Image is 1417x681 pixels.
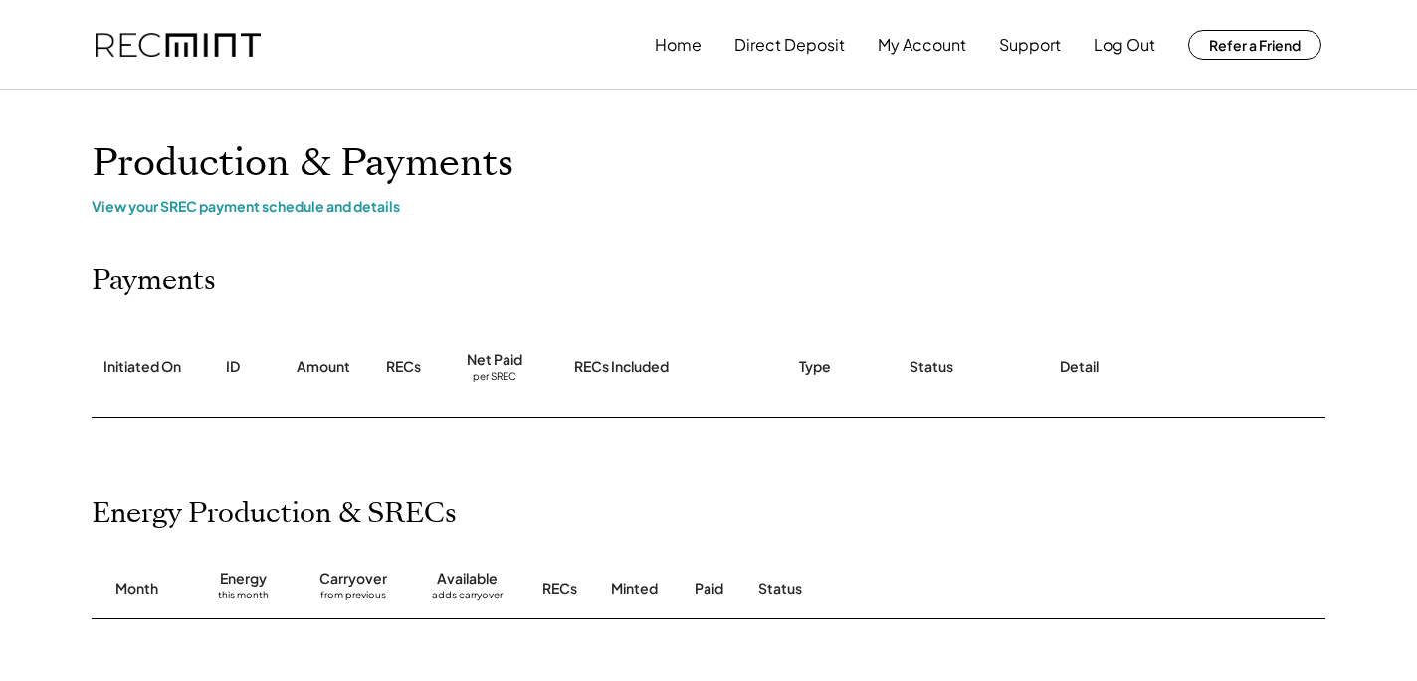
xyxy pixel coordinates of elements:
[103,357,181,377] div: Initiated On
[695,579,723,598] div: Paid
[320,589,386,608] div: from previous
[92,264,216,298] h2: Payments
[115,579,158,598] div: Month
[1188,30,1321,60] button: Refer a Friend
[758,579,1097,598] div: Status
[878,25,966,65] button: My Account
[92,140,1325,187] h1: Production & Payments
[220,569,267,589] div: Energy
[574,357,669,377] div: RECs Included
[467,350,522,370] div: Net Paid
[473,370,516,385] div: per SREC
[319,569,387,589] div: Carryover
[799,357,831,377] div: Type
[542,579,577,598] div: RECs
[655,25,702,65] button: Home
[92,197,1325,215] div: View your SREC payment schedule and details
[734,25,845,65] button: Direct Deposit
[437,569,498,589] div: Available
[92,497,457,531] h2: Energy Production & SRECs
[297,357,350,377] div: Amount
[1094,25,1155,65] button: Log Out
[226,357,240,377] div: ID
[910,357,953,377] div: Status
[96,33,261,58] img: recmint-logotype%403x.png
[611,579,658,598] div: Minted
[999,25,1061,65] button: Support
[218,589,269,608] div: this month
[432,589,503,608] div: adds carryover
[1060,357,1099,377] div: Detail
[386,357,421,377] div: RECs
